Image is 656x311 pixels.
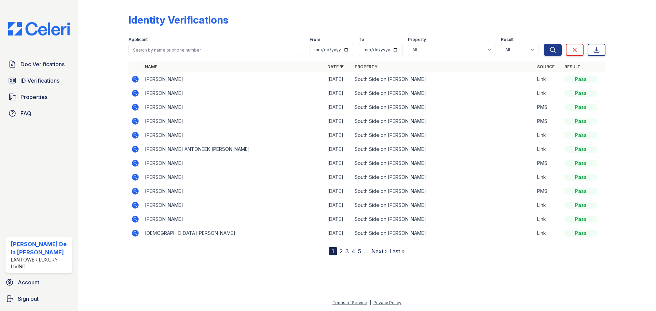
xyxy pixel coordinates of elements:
[145,64,157,69] a: Name
[20,60,65,68] span: Doc Verifications
[325,184,352,198] td: [DATE]
[11,240,70,256] div: [PERSON_NAME] De la [PERSON_NAME]
[564,64,580,69] a: Result
[142,184,325,198] td: [PERSON_NAME]
[564,230,597,237] div: Pass
[352,226,534,240] td: South Side on [PERSON_NAME]
[564,174,597,181] div: Pass
[534,184,562,198] td: PMS
[327,64,344,69] a: Date ▼
[325,156,352,170] td: [DATE]
[142,170,325,184] td: [PERSON_NAME]
[534,114,562,128] td: PMS
[537,64,555,69] a: Source
[142,142,325,156] td: [PERSON_NAME] ANTONEEK [PERSON_NAME]
[501,37,514,42] label: Result
[329,247,337,255] div: 1
[325,72,352,86] td: [DATE]
[142,226,325,240] td: [DEMOGRAPHIC_DATA][PERSON_NAME]
[564,216,597,223] div: Pass
[534,128,562,142] td: Link
[534,198,562,212] td: Link
[534,142,562,156] td: Link
[325,142,352,156] td: [DATE]
[564,132,597,139] div: Pass
[325,212,352,226] td: [DATE]
[534,170,562,184] td: Link
[352,142,534,156] td: South Side on [PERSON_NAME]
[564,104,597,111] div: Pass
[325,86,352,100] td: [DATE]
[345,248,349,255] a: 3
[11,256,70,270] div: Lantower Luxury Living
[142,198,325,212] td: [PERSON_NAME]
[564,188,597,195] div: Pass
[142,86,325,100] td: [PERSON_NAME]
[564,118,597,125] div: Pass
[128,37,148,42] label: Applicant
[20,109,31,117] span: FAQ
[371,248,387,255] a: Next ›
[325,100,352,114] td: [DATE]
[5,57,72,71] a: Doc Verifications
[142,72,325,86] td: [PERSON_NAME]
[534,156,562,170] td: PMS
[364,247,369,255] span: …
[20,76,59,85] span: ID Verifications
[142,128,325,142] td: [PERSON_NAME]
[352,72,534,86] td: South Side on [PERSON_NAME]
[352,170,534,184] td: South Side on [PERSON_NAME]
[564,160,597,167] div: Pass
[142,212,325,226] td: [PERSON_NAME]
[142,156,325,170] td: [PERSON_NAME]
[352,156,534,170] td: South Side on [PERSON_NAME]
[325,170,352,184] td: [DATE]
[352,114,534,128] td: South Side on [PERSON_NAME]
[340,248,343,255] a: 2
[18,278,39,286] span: Account
[128,44,304,56] input: Search by name or phone number
[564,76,597,83] div: Pass
[564,90,597,97] div: Pass
[355,64,378,69] a: Property
[534,212,562,226] td: Link
[352,248,355,255] a: 4
[408,37,426,42] label: Property
[534,226,562,240] td: Link
[332,300,367,305] a: Terms of Service
[534,72,562,86] td: Link
[352,100,534,114] td: South Side on [PERSON_NAME]
[352,184,534,198] td: South Side on [PERSON_NAME]
[373,300,401,305] a: Privacy Policy
[142,100,325,114] td: [PERSON_NAME]
[389,248,405,255] a: Last »
[359,37,364,42] label: To
[534,100,562,114] td: PMS
[3,22,75,36] img: CE_Logo_Blue-a8612792a0a2168367f1c8372b55b34899dd931a85d93a1a3d3e32e68fde9ad4.png
[352,212,534,226] td: South Side on [PERSON_NAME]
[358,248,361,255] a: 5
[325,226,352,240] td: [DATE]
[128,14,228,26] div: Identity Verifications
[352,128,534,142] td: South Side on [PERSON_NAME]
[142,114,325,128] td: [PERSON_NAME]
[5,74,72,87] a: ID Verifications
[564,146,597,153] div: Pass
[310,37,320,42] label: From
[5,107,72,120] a: FAQ
[534,86,562,100] td: Link
[370,300,371,305] div: |
[3,275,75,289] a: Account
[564,202,597,209] div: Pass
[325,114,352,128] td: [DATE]
[18,295,39,303] span: Sign out
[325,198,352,212] td: [DATE]
[3,292,75,306] a: Sign out
[5,90,72,104] a: Properties
[20,93,47,101] span: Properties
[325,128,352,142] td: [DATE]
[352,86,534,100] td: South Side on [PERSON_NAME]
[352,198,534,212] td: South Side on [PERSON_NAME]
